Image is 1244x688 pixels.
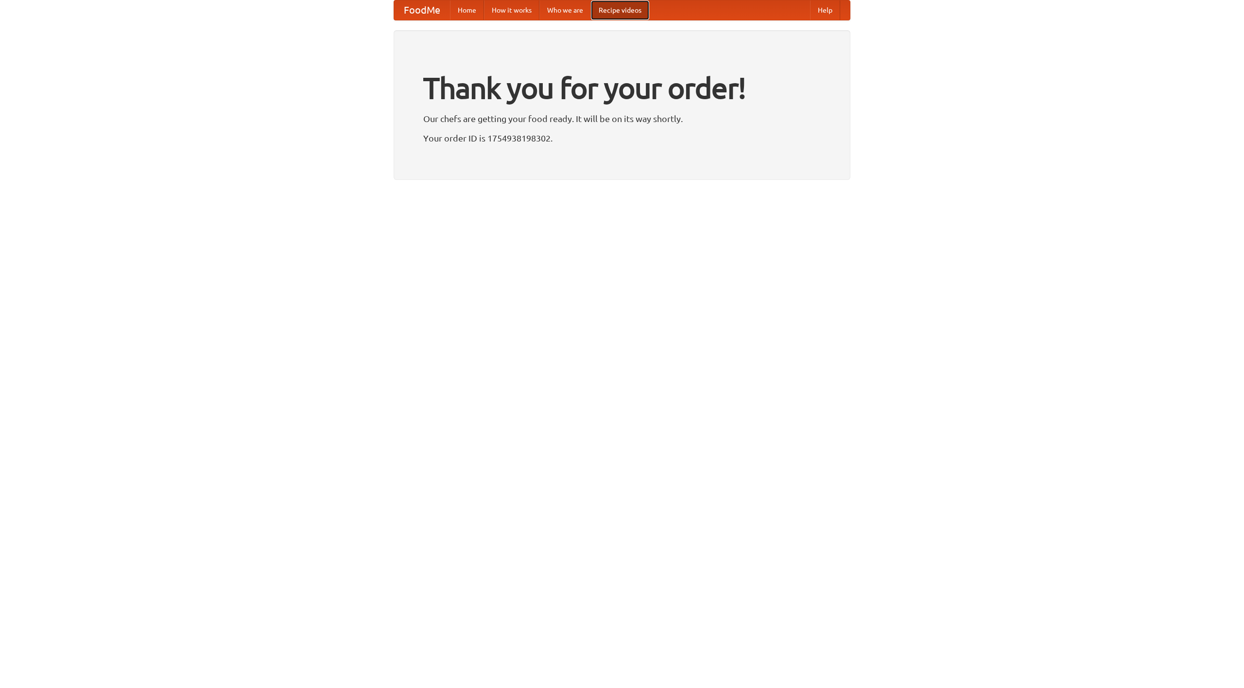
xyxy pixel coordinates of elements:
a: FoodMe [394,0,450,20]
a: Help [810,0,840,20]
a: Who we are [539,0,591,20]
h1: Thank you for your order! [423,65,821,111]
a: Home [450,0,484,20]
a: Recipe videos [591,0,649,20]
a: How it works [484,0,539,20]
p: Our chefs are getting your food ready. It will be on its way shortly. [423,111,821,126]
p: Your order ID is 1754938198302. [423,131,821,145]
